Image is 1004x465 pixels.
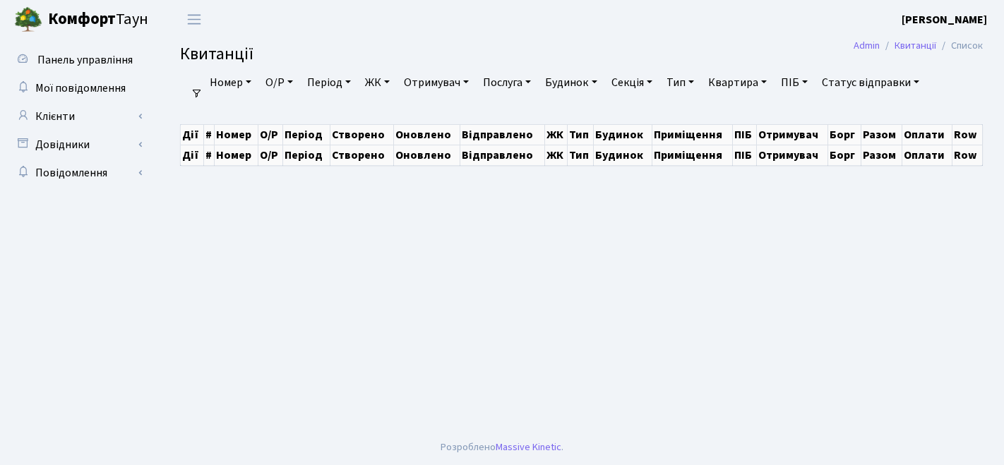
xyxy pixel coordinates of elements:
a: Панель управління [7,46,148,74]
a: Отримувач [398,71,474,95]
th: Тип [568,145,594,165]
a: ЖК [359,71,395,95]
div: Розроблено . [441,440,563,455]
a: ПІБ [775,71,813,95]
th: Оновлено [393,145,460,165]
a: Massive Kinetic [496,440,561,454]
th: Будинок [594,145,652,165]
th: ЖК [544,145,568,165]
button: Переключити навігацію [177,8,212,31]
a: О/Р [260,71,299,95]
a: Повідомлення [7,159,148,187]
th: ПІБ [733,145,757,165]
a: Будинок [539,71,602,95]
li: Список [936,38,983,54]
a: [PERSON_NAME] [902,11,987,28]
th: Приміщення [652,145,733,165]
th: Row [952,124,983,145]
th: Тип [568,124,594,145]
th: Разом [861,145,902,165]
th: О/Р [258,124,283,145]
a: Admin [854,38,880,53]
th: Оновлено [393,124,460,145]
th: Номер [215,124,258,145]
th: Разом [861,124,902,145]
th: Отримувач [757,124,828,145]
th: О/Р [258,145,283,165]
th: Дії [181,145,204,165]
a: Клієнти [7,102,148,131]
span: Мої повідомлення [35,80,126,96]
a: Мої повідомлення [7,74,148,102]
img: logo.png [14,6,42,34]
th: Відправлено [460,145,544,165]
span: Таун [48,8,148,32]
th: Будинок [594,124,652,145]
th: ЖК [544,124,568,145]
th: Отримувач [757,145,828,165]
a: Тип [661,71,700,95]
th: Row [952,145,983,165]
span: Панель управління [37,52,133,68]
a: Статус відправки [816,71,925,95]
th: # [203,124,215,145]
th: Створено [330,145,393,165]
a: Квитанції [895,38,936,53]
th: Дії [181,124,204,145]
th: ПІБ [733,124,757,145]
span: Квитанції [180,42,253,66]
th: Номер [215,145,258,165]
th: Оплати [902,145,952,165]
a: Період [301,71,357,95]
th: Оплати [902,124,952,145]
th: # [203,145,215,165]
nav: breadcrumb [832,31,1004,61]
a: Довідники [7,131,148,159]
b: Комфорт [48,8,116,30]
a: Квартира [703,71,772,95]
a: Секція [606,71,658,95]
th: Період [283,145,330,165]
a: Послуга [477,71,537,95]
th: Приміщення [652,124,733,145]
th: Створено [330,124,393,145]
b: [PERSON_NAME] [902,12,987,28]
a: Номер [204,71,257,95]
th: Період [283,124,330,145]
th: Борг [828,124,861,145]
th: Борг [828,145,861,165]
th: Відправлено [460,124,544,145]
